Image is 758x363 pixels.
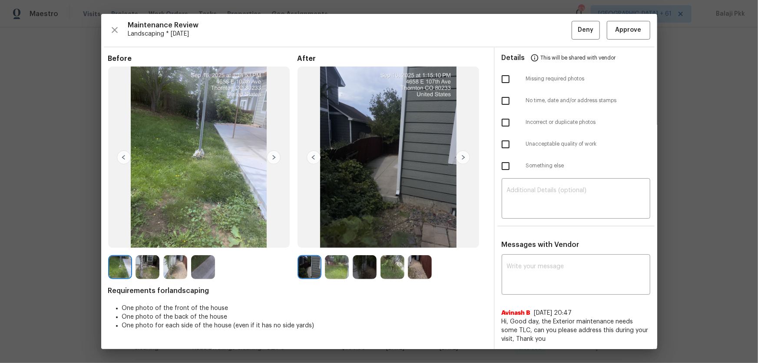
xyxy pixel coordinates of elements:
span: Messages with Vendor [502,241,579,248]
span: Approve [616,25,642,36]
img: right-chevron-button-url [456,150,470,164]
span: Avinash B [502,309,531,317]
span: No time, date and/or address stamps [526,97,650,104]
span: This will be shared with vendor [541,47,616,68]
span: Maintenance Review [128,21,572,30]
div: Incorrect or duplicate photos [495,112,657,133]
span: Incorrect or duplicate photos [526,119,650,126]
div: No time, date and/or address stamps [495,90,657,112]
span: Deny [578,25,593,36]
div: Something else [495,155,657,177]
li: One photo of the back of the house [122,313,487,321]
li: One photo for each side of the house (even if it has no side yards) [122,321,487,330]
span: Missing required photos [526,75,650,83]
img: left-chevron-button-url [307,150,321,164]
span: Before [108,54,298,63]
button: Deny [572,21,600,40]
span: Hi, Good day, the Exterior maintenance needs some TLC, can you please address this during your vi... [502,317,650,343]
li: One photo of the front of the house [122,304,487,313]
span: Unacceptable quality of work [526,140,650,148]
span: Landscaping * [DATE] [128,30,572,38]
span: Requirements for landscaping [108,286,487,295]
span: After [298,54,487,63]
img: right-chevron-button-url [267,150,281,164]
span: Details [502,47,525,68]
span: [DATE] 20:47 [534,310,572,316]
div: Unacceptable quality of work [495,133,657,155]
button: Approve [607,21,650,40]
span: Something else [526,162,650,170]
img: left-chevron-button-url [117,150,131,164]
div: Missing required photos [495,68,657,90]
